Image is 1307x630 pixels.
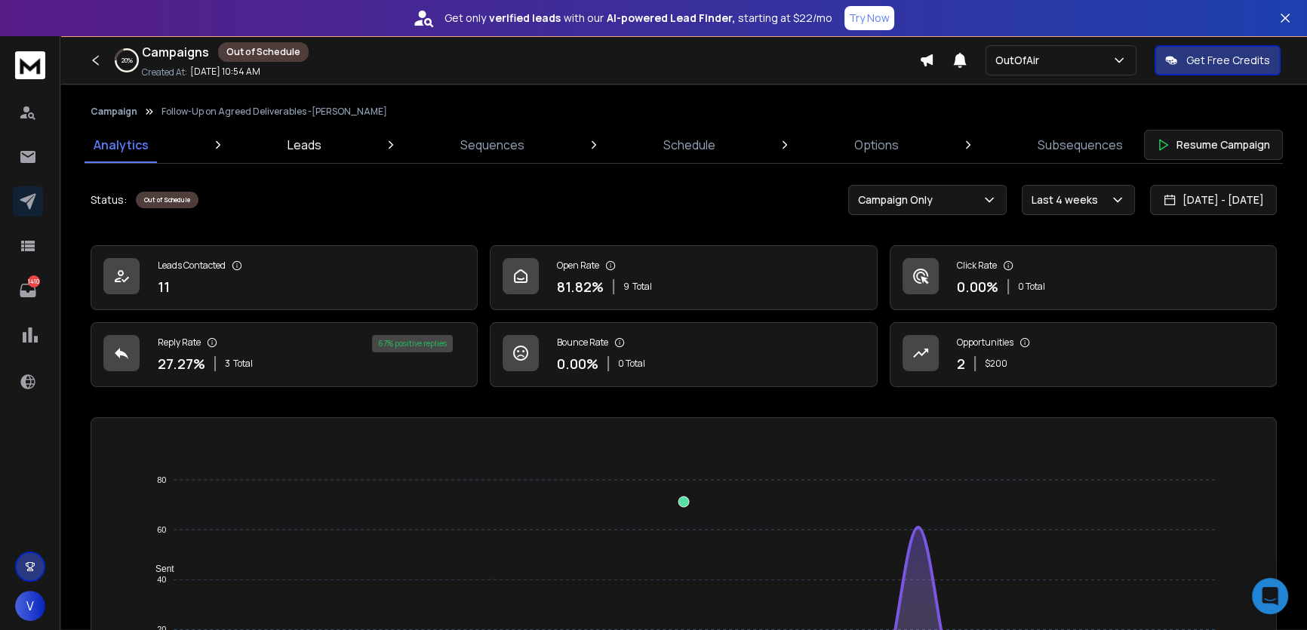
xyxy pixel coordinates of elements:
[957,260,997,272] p: Click Rate
[444,11,832,26] p: Get only with our starting at $22/mo
[489,11,561,26] strong: verified leads
[158,260,226,272] p: Leads Contacted
[632,281,652,293] span: Total
[91,106,137,118] button: Campaign
[623,281,629,293] span: 9
[957,337,1013,349] p: Opportunities
[844,6,894,30] button: Try Now
[121,56,133,65] p: 20 %
[157,525,166,534] tspan: 60
[607,11,735,26] strong: AI-powered Lead Finder,
[142,66,187,78] p: Created At:
[557,260,599,272] p: Open Rate
[158,276,170,297] p: 11
[451,127,534,163] a: Sequences
[1018,281,1045,293] p: 0 Total
[1252,578,1288,614] div: Open Intercom Messenger
[663,136,715,154] p: Schedule
[91,192,127,207] p: Status:
[157,475,166,484] tspan: 80
[557,337,608,349] p: Bounce Rate
[158,337,201,349] p: Reply Rate
[1150,185,1277,215] button: [DATE] - [DATE]
[985,358,1007,370] p: $ 200
[91,322,478,387] a: Reply Rate27.27%3Total67% positive replies
[372,335,453,352] div: 67 % positive replies
[1032,192,1104,207] p: Last 4 weeks
[94,136,149,154] p: Analytics
[13,275,43,306] a: 1410
[15,591,45,621] button: V
[158,353,205,374] p: 27.27 %
[157,575,166,584] tspan: 40
[618,358,645,370] p: 0 Total
[460,136,524,154] p: Sequences
[849,11,890,26] p: Try Now
[854,136,899,154] p: Options
[1029,127,1132,163] a: Subsequences
[957,276,998,297] p: 0.00 %
[233,358,253,370] span: Total
[557,276,604,297] p: 81.82 %
[225,358,230,370] span: 3
[136,192,198,208] div: Out of Schedule
[1186,53,1270,68] p: Get Free Credits
[288,136,321,154] p: Leads
[15,51,45,79] img: logo
[858,192,939,207] p: Campaign Only
[490,322,877,387] a: Bounce Rate0.00%0 Total
[190,66,260,78] p: [DATE] 10:54 AM
[85,127,158,163] a: Analytics
[890,245,1277,310] a: Click Rate0.00%0 Total
[278,127,331,163] a: Leads
[654,127,724,163] a: Schedule
[845,127,908,163] a: Options
[161,106,387,118] p: Follow-Up on Agreed Deliverables -[PERSON_NAME]
[1038,136,1123,154] p: Subsequences
[490,245,877,310] a: Open Rate81.82%9Total
[218,42,309,62] div: Out of Schedule
[1155,45,1281,75] button: Get Free Credits
[1144,130,1283,160] button: Resume Campaign
[890,322,1277,387] a: Opportunities2$200
[91,245,478,310] a: Leads Contacted11
[28,275,40,287] p: 1410
[557,353,598,374] p: 0.00 %
[142,43,209,61] h1: Campaigns
[144,564,174,574] span: Sent
[957,353,965,374] p: 2
[995,53,1045,68] p: OutOfAir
